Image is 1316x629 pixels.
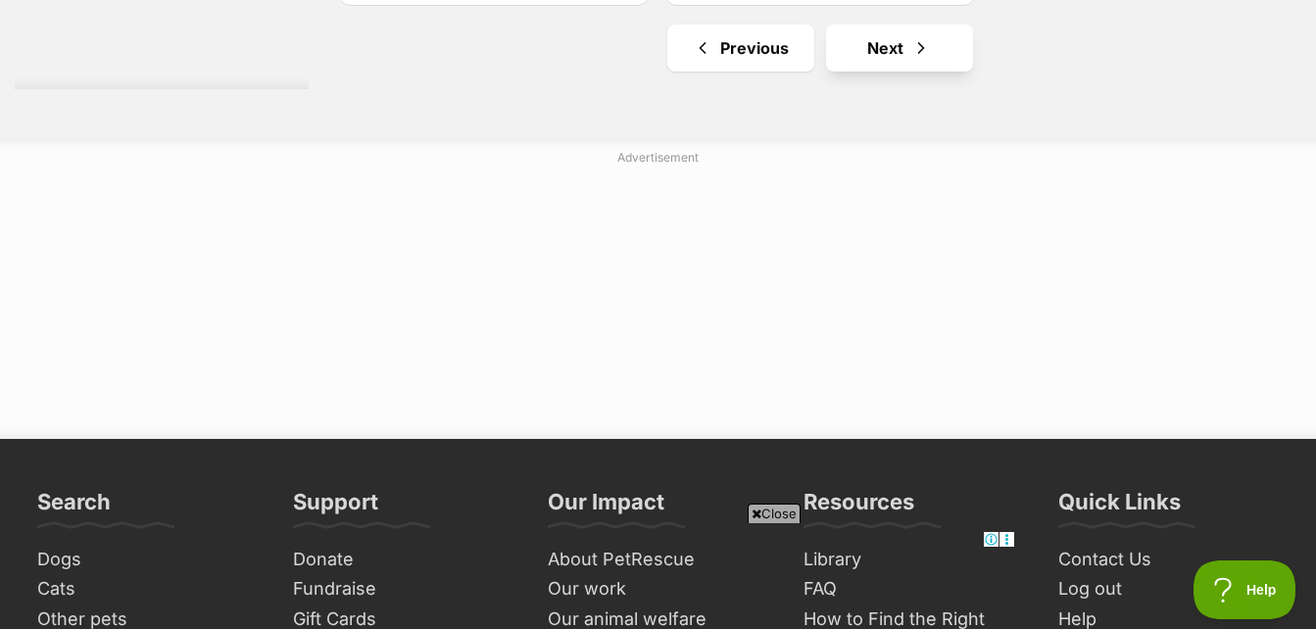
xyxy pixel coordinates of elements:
[338,24,1301,72] nav: Pagination
[1050,574,1287,605] a: Log out
[293,488,378,527] h3: Support
[1058,488,1181,527] h3: Quick Links
[1050,545,1287,575] a: Contact Us
[285,574,521,605] a: Fundraise
[804,488,914,527] h3: Resources
[667,24,814,72] a: Previous page
[37,488,111,527] h3: Search
[29,574,266,605] a: Cats
[302,531,1015,619] iframe: Advertisement
[1194,560,1296,619] iframe: Help Scout Beacon - Open
[285,545,521,575] a: Donate
[548,488,664,527] h3: Our Impact
[826,24,973,72] a: Next page
[512,174,805,419] iframe: Advertisement
[748,504,801,523] span: Close
[29,545,266,575] a: Dogs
